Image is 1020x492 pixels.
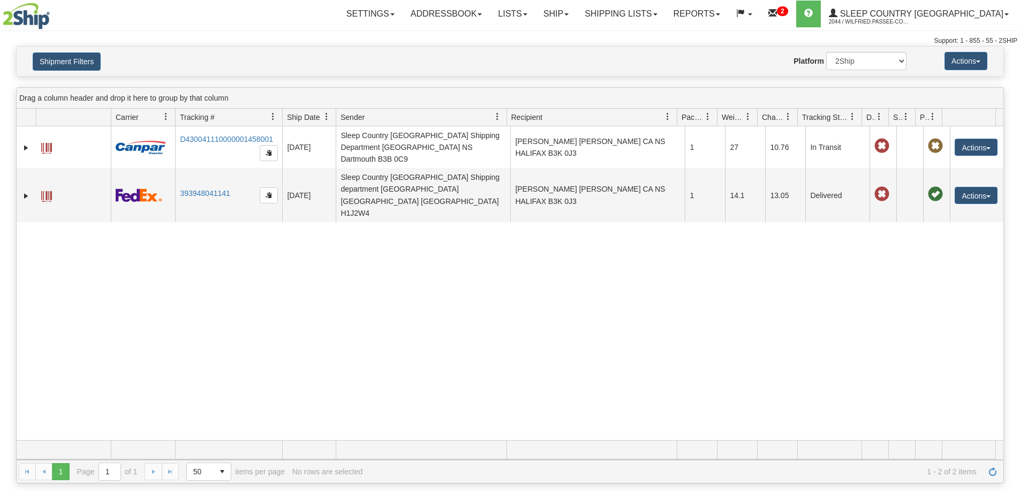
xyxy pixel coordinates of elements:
td: In Transit [805,126,870,168]
a: Shipping lists [577,1,665,27]
a: D430041110000001458001 [180,135,273,143]
a: Carrier filter column settings [157,108,175,126]
span: 1 - 2 of 2 items [370,467,977,476]
td: 1 [685,126,725,168]
a: Ship [535,1,577,27]
span: Delivery Status [866,112,875,123]
span: Pickup Successfully created [928,187,943,202]
a: Reports [666,1,728,27]
td: [DATE] [282,168,336,222]
span: Tracking Status [802,112,849,123]
button: Copy to clipboard [260,145,278,161]
span: Page of 1 [77,463,138,481]
a: Lists [490,1,535,27]
span: Weight [722,112,744,123]
a: Tracking # filter column settings [264,108,282,126]
span: Late [874,139,889,154]
td: Delivered [805,168,870,222]
button: Copy to clipboard [260,187,278,203]
a: 2 [760,1,796,27]
a: Expand [21,191,32,201]
span: select [214,463,231,480]
a: Tracking Status filter column settings [843,108,862,126]
td: [DATE] [282,126,336,168]
span: Pickup Status [920,112,929,123]
a: Pickup Status filter column settings [924,108,942,126]
img: 14 - Canpar [116,141,166,154]
span: Late [874,187,889,202]
span: Sender [341,112,365,123]
sup: 2 [777,6,788,16]
button: Actions [955,187,998,204]
a: Refresh [984,463,1001,480]
span: Charge [762,112,784,123]
img: 2 - FedEx Express® [116,188,162,202]
td: [PERSON_NAME] [PERSON_NAME] CA NS HALIFAX B3K 0J3 [510,126,685,168]
a: Sender filter column settings [488,108,507,126]
img: logo2044.jpg [3,3,50,29]
a: Settings [338,1,403,27]
input: Page 1 [99,463,120,480]
span: Sleep Country [GEOGRAPHIC_DATA] [837,9,1003,18]
span: items per page [186,463,285,481]
a: Delivery Status filter column settings [870,108,888,126]
div: grid grouping header [17,88,1003,109]
td: 13.05 [765,168,805,222]
iframe: chat widget [995,191,1019,300]
button: Actions [955,139,998,156]
td: 10.76 [765,126,805,168]
span: Tracking # [180,112,215,123]
label: Platform [794,56,824,66]
a: Ship Date filter column settings [318,108,336,126]
span: Page sizes drop down [186,463,231,481]
a: Label [41,186,52,203]
span: Carrier [116,112,139,123]
span: Packages [682,112,704,123]
a: Expand [21,142,32,153]
td: [PERSON_NAME] [PERSON_NAME] CA NS HALIFAX B3K 0J3 [510,168,685,222]
a: Recipient filter column settings [659,108,677,126]
div: No rows are selected [292,467,363,476]
a: Label [41,138,52,155]
a: Shipment Issues filter column settings [897,108,915,126]
span: Ship Date [287,112,320,123]
button: Actions [945,52,987,70]
span: Recipient [511,112,542,123]
td: Sleep Country [GEOGRAPHIC_DATA] Shipping Department [GEOGRAPHIC_DATA] NS Dartmouth B3B 0C9 [336,126,510,168]
td: 27 [725,126,765,168]
a: Addressbook [403,1,490,27]
a: Weight filter column settings [739,108,757,126]
span: Pickup Not Assigned [928,139,943,154]
div: Support: 1 - 855 - 55 - 2SHIP [3,36,1017,46]
span: 2044 / Wilfried.Passee-Coutrin [829,17,909,27]
a: Charge filter column settings [779,108,797,126]
button: Shipment Filters [33,52,101,71]
td: 1 [685,168,725,222]
a: Sleep Country [GEOGRAPHIC_DATA] 2044 / Wilfried.Passee-Coutrin [821,1,1017,27]
a: Packages filter column settings [699,108,717,126]
a: 393948041141 [180,189,230,198]
span: 50 [193,466,207,477]
td: Sleep Country [GEOGRAPHIC_DATA] Shipping department [GEOGRAPHIC_DATA] [GEOGRAPHIC_DATA] [GEOGRAPH... [336,168,510,222]
span: Page 1 [52,463,69,480]
span: Shipment Issues [893,112,902,123]
td: 14.1 [725,168,765,222]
